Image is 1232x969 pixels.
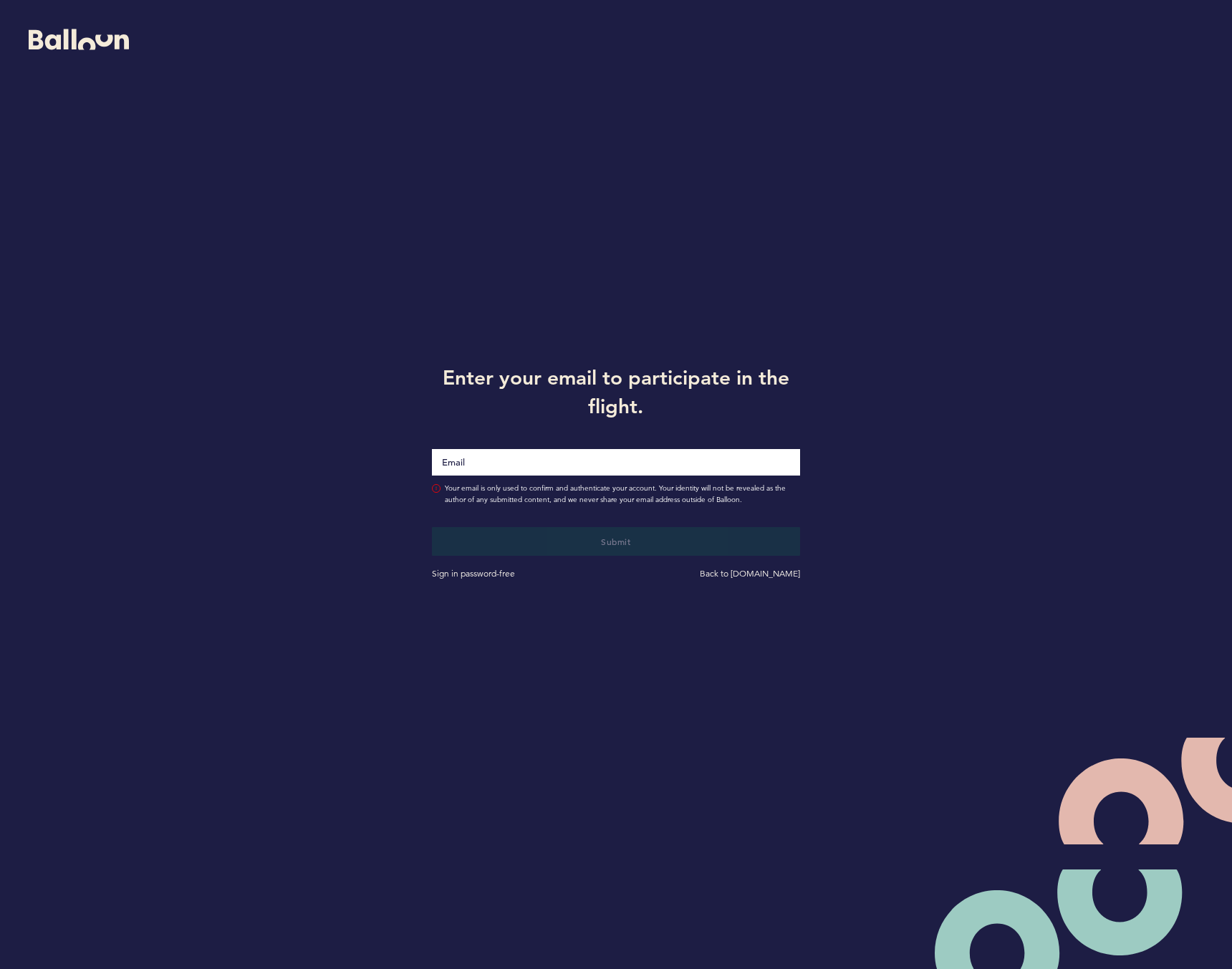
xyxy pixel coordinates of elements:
input: Email [432,449,799,476]
span: Submit [601,536,630,547]
span: Your email is only used to confirm and authenticate your account. Your identity will not be revea... [445,483,799,506]
a: Back to [DOMAIN_NAME] [700,568,800,579]
a: Sign in password-free [432,568,515,579]
h1: Enter your email to participate in the flight. [421,363,810,420]
button: Submit [432,527,799,556]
